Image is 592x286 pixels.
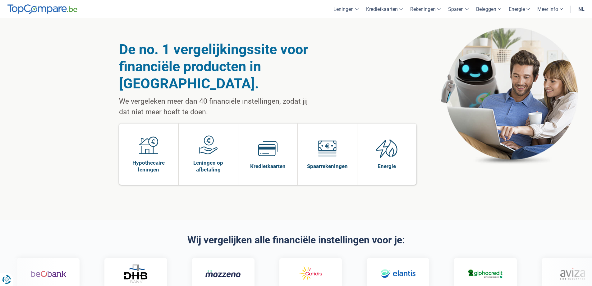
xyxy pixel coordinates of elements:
[205,270,241,278] img: Mozzeno
[307,163,348,170] span: Spaarrekeningen
[258,139,278,158] img: Kredietkaarten
[30,265,66,283] img: Beobank
[182,159,235,173] span: Leningen op afbetaling
[378,163,396,170] span: Energie
[238,124,298,185] a: Kredietkaarten Kredietkaarten
[357,124,417,185] a: Energie Energie
[199,135,218,155] img: Leningen op afbetaling
[123,264,148,283] img: DHB Bank
[7,4,77,14] img: TopCompare
[298,124,357,185] a: Spaarrekeningen Spaarrekeningen
[179,124,238,185] a: Leningen op afbetaling Leningen op afbetaling
[119,235,473,246] h2: Wij vergelijken alle financiële instellingen voor je:
[119,96,314,117] p: We vergeleken meer dan 40 financiële instellingen, zodat jij dat niet meer hoeft te doen.
[376,139,398,158] img: Energie
[467,268,503,279] img: Alphacredit
[119,124,179,185] a: Hypothecaire leningen Hypothecaire leningen
[122,159,176,173] span: Hypothecaire leningen
[139,135,158,155] img: Hypothecaire leningen
[380,265,415,283] img: Elantis
[318,139,337,158] img: Spaarrekeningen
[292,265,328,283] img: Cofidis
[250,163,286,170] span: Kredietkaarten
[119,41,314,92] h1: De no. 1 vergelijkingssite voor financiële producten in [GEOGRAPHIC_DATA].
